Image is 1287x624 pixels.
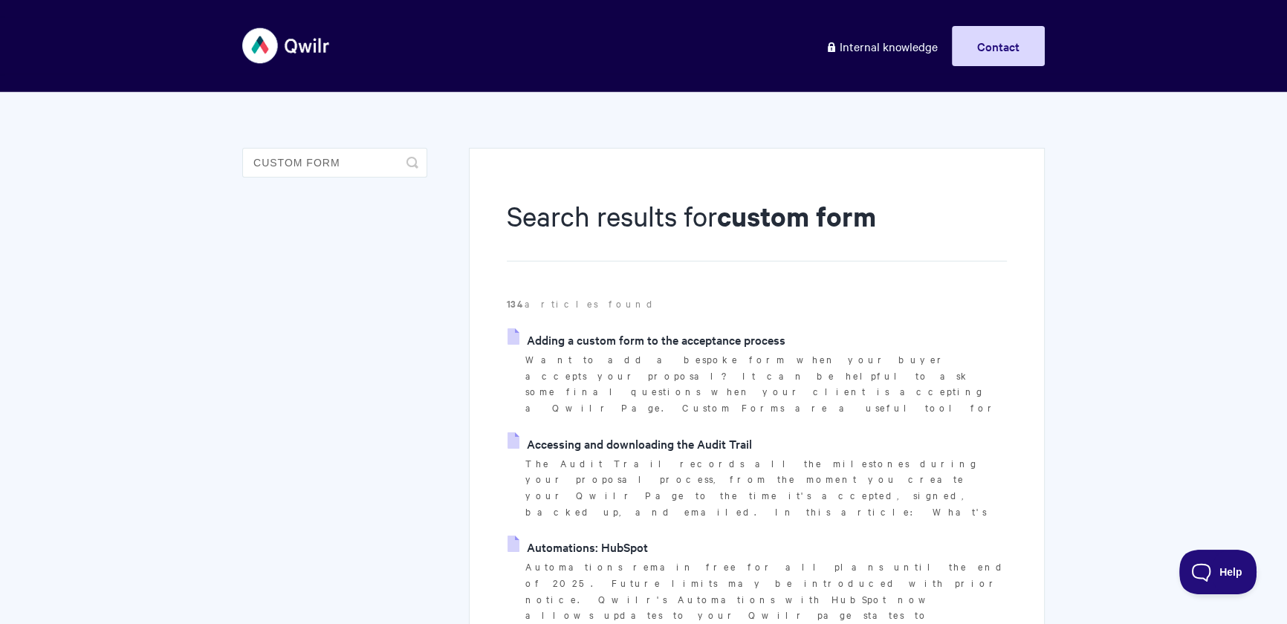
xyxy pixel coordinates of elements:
[242,148,427,178] input: Search
[507,197,1007,261] h1: Search results for
[507,296,525,311] strong: 134
[952,26,1045,66] a: Contact
[508,536,648,558] a: Automations: HubSpot
[1179,550,1257,594] iframe: Toggle Customer Support
[717,198,876,234] strong: custom form
[525,351,1007,416] p: Want to add a bespoke form when your buyer accepts your proposal? It can be helpful to ask some f...
[508,432,752,455] a: Accessing and downloading the Audit Trail
[507,296,1007,312] p: articles found
[242,18,331,74] img: Qwilr Help Center
[814,26,949,66] a: Internal knowledge
[508,328,785,351] a: Adding a custom form to the acceptance process
[525,455,1007,520] p: The Audit Trail records all the milestones during your proposal process, from the moment you crea...
[525,559,1007,623] p: Automations remain free for all plans until the end of 2025. Future limits may be introduced with...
